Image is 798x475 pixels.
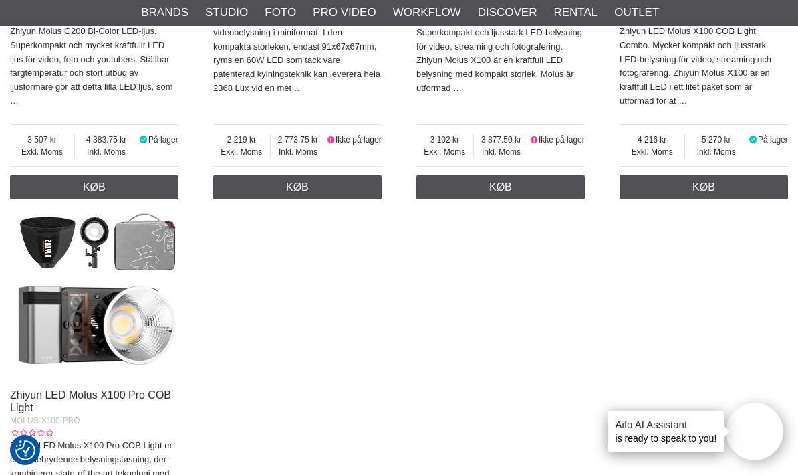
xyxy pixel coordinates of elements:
h4: Aifo AI Assistant [616,417,717,432]
i: På lager [138,135,148,145]
span: 4 383.75 [75,134,138,146]
a: Køb [416,175,585,199]
a: Køb [213,175,382,199]
div: is ready to speak to you! [608,411,725,452]
span: 2 773.75 [271,134,326,146]
span: 2 219 [213,134,270,146]
span: Exkl. Moms [213,146,270,158]
p: Zhiyun MOLUS G60 är en ljusstark videobelysning i miniformat. I den kompakta storleken, endast 91... [213,12,382,96]
a: Brands [141,4,188,21]
a: Foto [265,4,296,21]
a: Zhiyun LED Molus X100 Pro COB Light [10,389,171,413]
span: Ikke på lager [539,135,585,145]
span: 5 270 [685,134,747,146]
span: Ikke på lager [336,135,382,145]
span: 3 102 [416,134,473,146]
span: 3 507 [10,134,74,146]
span: Inkl. Moms [271,146,326,158]
span: Exkl. Moms [416,146,473,158]
a: Workflow [393,4,461,21]
span: Inkl. Moms [685,146,747,158]
a: … [678,96,687,106]
i: På lager [747,135,758,145]
img: Zhiyun LED Molus X100 Pro COB Light [10,213,178,381]
span: På lager [148,135,178,145]
span: Inkl. Moms [474,146,529,158]
span: Exkl. Moms [10,146,74,158]
a: Outlet [614,4,659,21]
p: Zhiyun LED Molus X100 COB Light Combo. Mycket kompakt och ljusstark LED-belysning för video, stre... [620,25,788,108]
span: 4 216 [620,134,684,146]
img: Revisit consent button [15,440,35,460]
i: Ikke på lager [325,135,336,145]
p: Zhiyun LED Molus X100 COB Light. Superkompakt och ljusstark LED-belysning för video, streaming oc... [416,12,585,96]
i: Ikke på lager [529,135,539,145]
a: Køb [620,175,788,199]
a: Discover [478,4,537,21]
button: Samtykkepræferencer [15,438,35,462]
span: MOLUS-X100-PRO [10,416,80,425]
span: 3 877.50 [474,134,529,146]
a: Studio [205,4,248,21]
span: På lager [758,135,788,145]
a: Køb [10,175,178,199]
a: … [294,83,303,93]
a: Rental [553,4,597,21]
span: Inkl. Moms [75,146,138,158]
p: Zhiyun Molus G200 Bi-Color LED-ljus. Superkompakt och mycket kraftfullt LED ljus för video, foto ... [10,25,178,108]
div: Kundebedømmelse: 0 [10,427,53,439]
a: … [453,83,462,93]
a: Pro Video [313,4,376,21]
span: Exkl. Moms [620,146,684,158]
a: … [10,96,19,106]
